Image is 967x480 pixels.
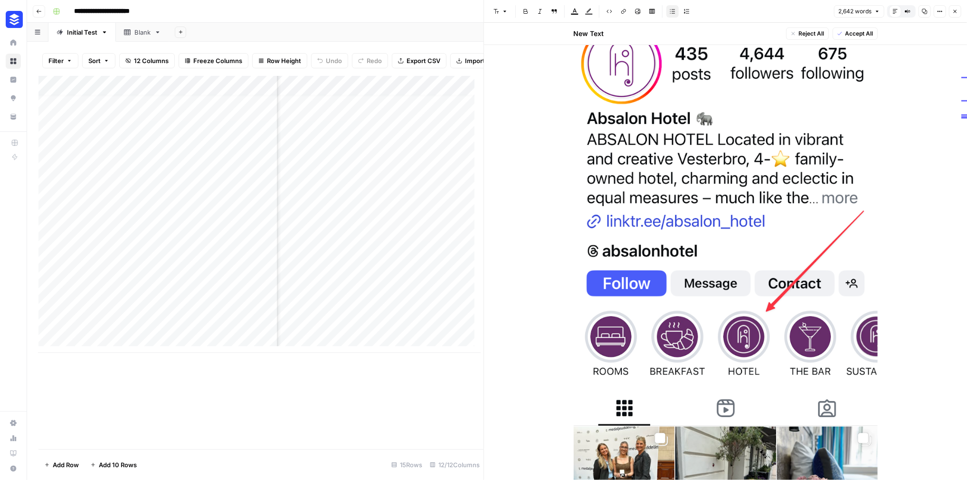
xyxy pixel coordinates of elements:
h2: New Text [574,29,604,38]
a: Your Data [6,109,21,124]
span: 12 Columns [134,56,169,65]
button: Reject All [786,28,829,40]
button: Sort [82,53,115,68]
button: Add Row [38,457,85,472]
button: Filter [42,53,78,68]
div: 15 Rows [388,457,426,472]
span: Import CSV [465,56,499,65]
a: Opportunities [6,91,21,106]
button: 12 Columns [119,53,175,68]
span: Export CSV [407,56,440,65]
button: Add 10 Rows [85,457,142,472]
span: Sort [88,56,101,65]
button: Export CSV [392,53,446,68]
img: Buffer Logo [6,11,23,28]
button: Help + Support [6,461,21,476]
button: Undo [311,53,348,68]
a: Insights [6,72,21,87]
a: Home [6,35,21,50]
button: Workspace: Buffer [6,8,21,31]
span: Freeze Columns [193,56,242,65]
span: Undo [326,56,342,65]
a: Learning Hub [6,446,21,461]
button: Import CSV [450,53,505,68]
button: Redo [352,53,388,68]
span: 2,642 words [838,7,872,16]
span: Add Row [53,460,79,470]
div: Initial Test [67,28,97,37]
button: Accept All [833,28,878,40]
a: Settings [6,415,21,431]
button: 2,642 words [834,5,884,18]
a: Blank [116,23,169,42]
button: Freeze Columns [179,53,248,68]
a: Initial Test [48,23,116,42]
div: 12/12 Columns [426,457,483,472]
div: Blank [134,28,151,37]
button: Row Height [252,53,307,68]
a: Usage [6,431,21,446]
span: Row Height [267,56,301,65]
span: Redo [367,56,382,65]
span: Add 10 Rows [99,460,137,470]
span: Accept All [845,29,873,38]
span: Filter [48,56,64,65]
a: Browse [6,54,21,69]
span: Reject All [799,29,825,38]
